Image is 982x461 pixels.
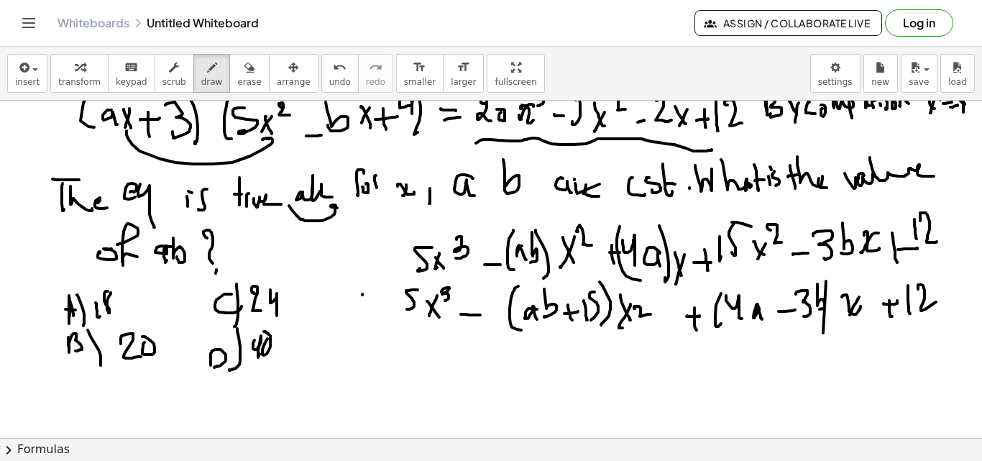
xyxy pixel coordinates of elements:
[456,59,470,76] i: format_size
[707,17,870,29] span: Assign / Collaborate Live
[201,77,223,87] span: draw
[329,77,351,87] span: undo
[155,54,194,93] button: scrub
[277,77,311,87] span: arrange
[108,54,155,93] button: keyboardkeypad
[50,54,109,93] button: transform
[818,77,853,87] span: settings
[116,77,147,87] span: keypad
[404,77,436,87] span: smaller
[15,77,40,87] span: insert
[269,54,318,93] button: arrange
[366,77,385,87] span: redo
[694,10,882,36] button: Assign / Collaborate Live
[487,54,544,93] button: fullscreen
[863,54,898,93] button: new
[909,77,929,87] span: save
[901,54,937,93] button: save
[58,16,129,30] a: Whiteboards
[7,54,47,93] button: insert
[321,54,359,93] button: undoundo
[58,77,101,87] span: transform
[413,59,426,76] i: format_size
[443,54,484,93] button: format_sizelarger
[229,54,269,93] button: erase
[495,77,536,87] span: fullscreen
[948,77,967,87] span: load
[871,77,889,87] span: new
[369,59,382,76] i: redo
[451,77,476,87] span: larger
[124,59,138,76] i: keyboard
[810,54,861,93] button: settings
[358,54,393,93] button: redoredo
[237,77,261,87] span: erase
[885,9,953,37] button: Log in
[333,59,347,76] i: undo
[162,77,186,87] span: scrub
[940,54,975,93] button: load
[193,54,231,93] button: draw
[17,12,40,35] button: Toggle navigation
[396,54,444,93] button: format_sizesmaller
